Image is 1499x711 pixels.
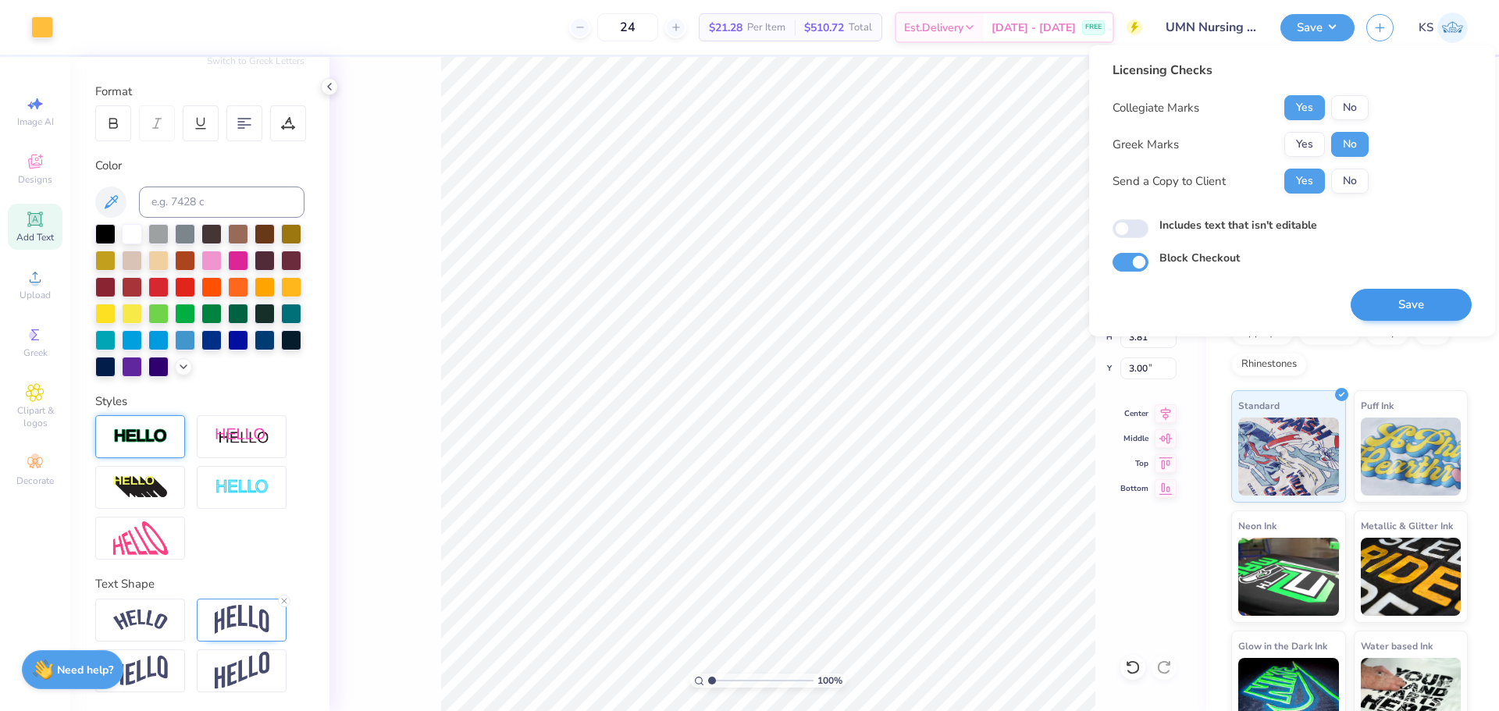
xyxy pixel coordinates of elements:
[1331,95,1369,120] button: No
[1331,169,1369,194] button: No
[1419,19,1433,37] span: KS
[817,674,842,688] span: 100 %
[1113,172,1226,190] div: Send a Copy to Client
[904,20,963,36] span: Est. Delivery
[1120,483,1148,494] span: Bottom
[18,173,52,186] span: Designs
[804,20,844,36] span: $510.72
[95,157,304,175] div: Color
[1159,217,1317,233] label: Includes text that isn't editable
[215,652,269,690] img: Rise
[215,427,269,446] img: Shadow
[95,575,304,593] div: Text Shape
[113,428,168,446] img: Stroke
[17,116,54,128] span: Image AI
[1437,12,1468,43] img: Kath Sales
[1238,517,1276,534] span: Neon Ink
[747,20,785,36] span: Per Item
[1419,12,1468,43] a: KS
[1113,99,1199,117] div: Collegiate Marks
[113,475,168,500] img: 3d Illusion
[1238,538,1339,616] img: Neon Ink
[1331,132,1369,157] button: No
[1120,408,1148,419] span: Center
[23,347,48,359] span: Greek
[1284,95,1325,120] button: Yes
[1361,418,1462,496] img: Puff Ink
[1284,169,1325,194] button: Yes
[20,289,51,301] span: Upload
[95,83,306,101] div: Format
[113,521,168,555] img: Free Distort
[1284,132,1325,157] button: Yes
[1238,638,1327,654] span: Glow in the Dark Ink
[1361,397,1394,414] span: Puff Ink
[113,656,168,686] img: Flag
[1280,14,1355,41] button: Save
[1113,61,1369,80] div: Licensing Checks
[1113,136,1179,154] div: Greek Marks
[849,20,872,36] span: Total
[57,663,113,677] strong: Need help?
[597,13,658,41] input: – –
[139,187,304,218] input: e.g. 7428 c
[1120,458,1148,469] span: Top
[1238,397,1280,414] span: Standard
[1154,12,1269,43] input: Untitled Design
[113,610,168,631] img: Arc
[1361,517,1453,534] span: Metallic & Glitter Ink
[709,20,742,36] span: $21.28
[992,20,1076,36] span: [DATE] - [DATE]
[1238,418,1339,496] img: Standard
[1120,433,1148,444] span: Middle
[16,231,54,244] span: Add Text
[1231,353,1307,376] div: Rhinestones
[95,393,304,411] div: Styles
[215,478,269,496] img: Negative Space
[8,404,62,429] span: Clipart & logos
[1361,538,1462,616] img: Metallic & Glitter Ink
[215,605,269,635] img: Arch
[1361,638,1433,654] span: Water based Ink
[16,475,54,487] span: Decorate
[207,55,304,67] button: Switch to Greek Letters
[1159,250,1240,266] label: Block Checkout
[1351,289,1472,321] button: Save
[1085,22,1102,33] span: FREE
